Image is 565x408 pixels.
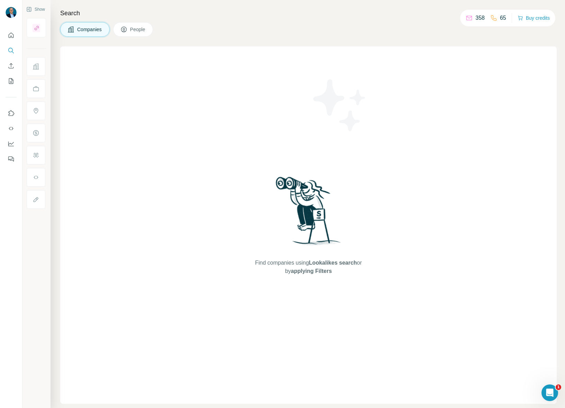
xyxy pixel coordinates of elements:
button: Enrich CSV [6,60,17,72]
button: Dashboard [6,138,17,150]
img: Surfe Illustration - Stars [309,74,371,136]
button: Search [6,44,17,57]
button: Use Surfe API [6,122,17,135]
p: 65 [500,14,506,22]
iframe: Intercom live chat [541,384,558,401]
span: applying Filters [291,268,332,274]
span: Find companies using or by [253,259,364,275]
button: Feedback [6,153,17,165]
span: 1 [556,384,561,390]
button: Use Surfe on LinkedIn [6,107,17,119]
p: 358 [475,14,485,22]
button: Show [21,4,50,15]
button: My lists [6,75,17,87]
img: Avatar [6,7,17,18]
span: People [130,26,146,33]
span: Companies [77,26,102,33]
span: Lookalikes search [309,260,357,266]
img: Surfe Illustration - Woman searching with binoculars [273,175,345,252]
h4: Search [60,8,557,18]
button: Quick start [6,29,17,42]
button: Buy credits [518,13,550,23]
